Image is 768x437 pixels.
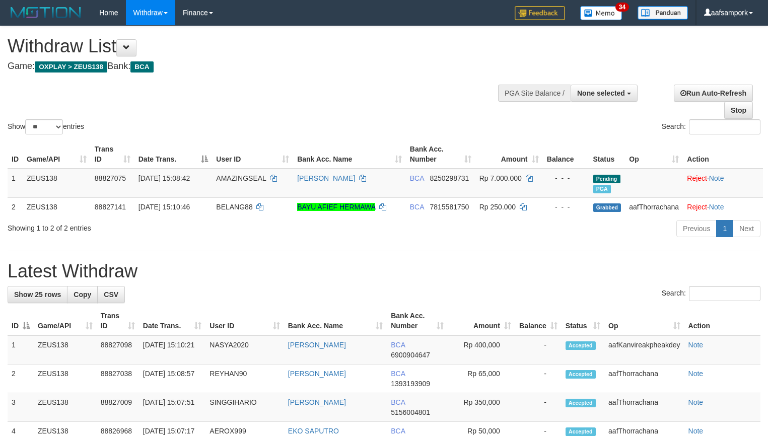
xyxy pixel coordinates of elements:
[479,174,522,182] span: Rp 7.000.000
[8,307,34,335] th: ID: activate to sort column descending
[547,202,585,212] div: - - -
[25,119,63,134] select: Showentries
[139,307,206,335] th: Date Trans.: activate to sort column ascending
[662,119,760,134] label: Search:
[683,197,763,216] td: ·
[448,335,515,365] td: Rp 400,000
[138,174,190,182] span: [DATE] 15:08:42
[34,365,97,393] td: ZEUS138
[104,290,118,299] span: CSV
[95,174,126,182] span: 88827075
[604,365,684,393] td: aafThorrachana
[625,140,683,169] th: Op: activate to sort column ascending
[14,290,61,299] span: Show 25 rows
[515,393,562,422] td: -
[391,398,405,406] span: BCA
[288,398,346,406] a: [PERSON_NAME]
[625,197,683,216] td: aafThorrachana
[683,169,763,198] td: ·
[297,203,375,211] a: BAYU AFIEF HERMAWA
[391,427,405,435] span: BCA
[716,220,733,237] a: 1
[205,335,284,365] td: NASYA2020
[134,140,213,169] th: Date Trans.: activate to sort column descending
[689,286,760,301] input: Search:
[566,399,596,407] span: Accepted
[543,140,589,169] th: Balance
[97,365,139,393] td: 88827038
[8,365,34,393] td: 2
[391,380,430,388] span: Copy 1393193909 to clipboard
[97,393,139,422] td: 88827009
[662,286,760,301] label: Search:
[23,140,91,169] th: Game/API: activate to sort column ascending
[205,307,284,335] th: User ID: activate to sort column ascending
[8,219,312,233] div: Showing 1 to 2 of 2 entries
[410,203,424,211] span: BCA
[391,351,430,359] span: Copy 6900904647 to clipboard
[410,174,424,182] span: BCA
[687,203,707,211] a: Reject
[8,36,502,56] h1: Withdraw List
[205,393,284,422] td: SINGGIHARIO
[8,286,67,303] a: Show 25 rows
[683,140,763,169] th: Action
[515,6,565,20] img: Feedback.jpg
[515,335,562,365] td: -
[562,307,604,335] th: Status: activate to sort column ascending
[604,307,684,335] th: Op: activate to sort column ascending
[604,335,684,365] td: aafKanvireakpheakdey
[566,370,596,379] span: Accepted
[8,5,84,20] img: MOTION_logo.png
[74,290,91,299] span: Copy
[566,341,596,350] span: Accepted
[687,174,707,182] a: Reject
[688,341,704,349] a: Note
[733,220,760,237] a: Next
[498,85,571,102] div: PGA Site Balance /
[288,370,346,378] a: [PERSON_NAME]
[34,335,97,365] td: ZEUS138
[724,102,753,119] a: Stop
[709,203,724,211] a: Note
[216,174,266,182] span: AMAZINGSEAL
[547,173,585,183] div: - - -
[91,140,134,169] th: Trans ID: activate to sort column ascending
[479,203,516,211] span: Rp 250.000
[288,427,339,435] a: EKO SAPUTRO
[8,140,23,169] th: ID
[8,119,84,134] label: Show entries
[593,185,611,193] span: Marked by aafsolysreylen
[589,140,625,169] th: Status
[139,365,206,393] td: [DATE] 15:08:57
[23,197,91,216] td: ZEUS138
[97,307,139,335] th: Trans ID: activate to sort column ascending
[448,365,515,393] td: Rp 65,000
[615,3,629,12] span: 34
[688,398,704,406] a: Note
[430,203,469,211] span: Copy 7815581750 to clipboard
[689,119,760,134] input: Search:
[138,203,190,211] span: [DATE] 15:10:46
[406,140,475,169] th: Bank Acc. Number: activate to sort column ascending
[475,140,543,169] th: Amount: activate to sort column ascending
[139,393,206,422] td: [DATE] 15:07:51
[8,61,502,71] h4: Game: Bank:
[515,307,562,335] th: Balance: activate to sort column ascending
[97,335,139,365] td: 88827098
[448,307,515,335] th: Amount: activate to sort column ascending
[23,169,91,198] td: ZEUS138
[139,335,206,365] td: [DATE] 15:10:21
[674,85,753,102] a: Run Auto-Refresh
[577,89,625,97] span: None selected
[34,307,97,335] th: Game/API: activate to sort column ascending
[34,393,97,422] td: ZEUS138
[391,408,430,416] span: Copy 5156004801 to clipboard
[604,393,684,422] td: aafThorrachana
[580,6,622,20] img: Button%20Memo.svg
[288,341,346,349] a: [PERSON_NAME]
[391,370,405,378] span: BCA
[638,6,688,20] img: panduan.png
[205,365,284,393] td: REYHAN90
[67,286,98,303] a: Copy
